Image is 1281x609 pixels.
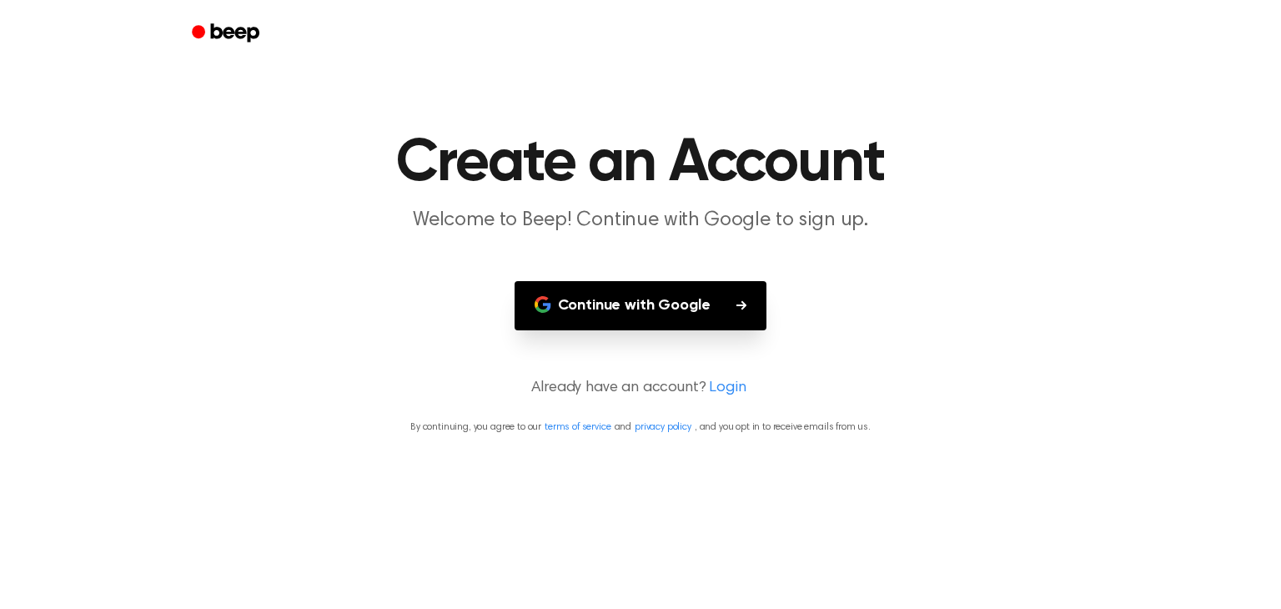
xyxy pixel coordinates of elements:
[180,18,274,50] a: Beep
[709,377,746,400] a: Login
[20,377,1261,400] p: Already have an account?
[20,420,1261,435] p: By continuing, you agree to our and , and you opt in to receive emails from us.
[635,422,691,432] a: privacy policy
[515,281,767,330] button: Continue with Google
[545,422,610,432] a: terms of service
[320,207,961,234] p: Welcome to Beep! Continue with Google to sign up.
[213,133,1067,194] h1: Create an Account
